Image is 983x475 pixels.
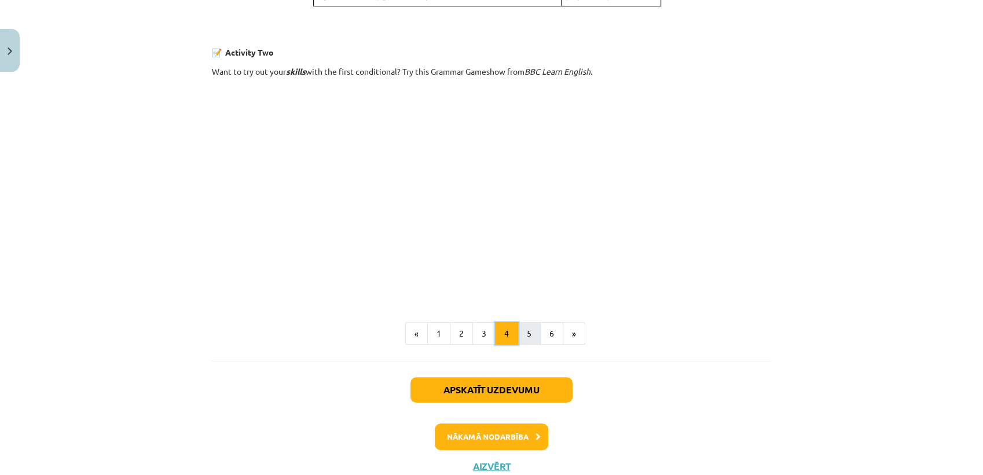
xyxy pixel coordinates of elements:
nav: Page navigation example [212,322,771,345]
button: 1 [427,322,450,345]
button: » [563,322,585,345]
button: Apskatīt uzdevumu [410,377,573,403]
button: « [405,322,428,345]
button: 4 [495,322,518,345]
img: icon-close-lesson-0947bae3869378f0d4975bcd49f059093ad1ed9edebbc8119c70593378902aed.svg [8,47,12,55]
i: BBC Learn English [524,66,590,76]
button: Aizvērt [470,461,513,472]
strong: 📝 Activity Two [212,47,274,57]
button: 3 [472,322,496,345]
button: 2 [450,322,473,345]
p: Want to try out your with the first conditional? Try this Grammar Gameshow from . [212,65,771,78]
button: 5 [518,322,541,345]
button: Nākamā nodarbība [435,423,548,450]
button: 6 [540,322,563,345]
i: skills [286,66,306,76]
